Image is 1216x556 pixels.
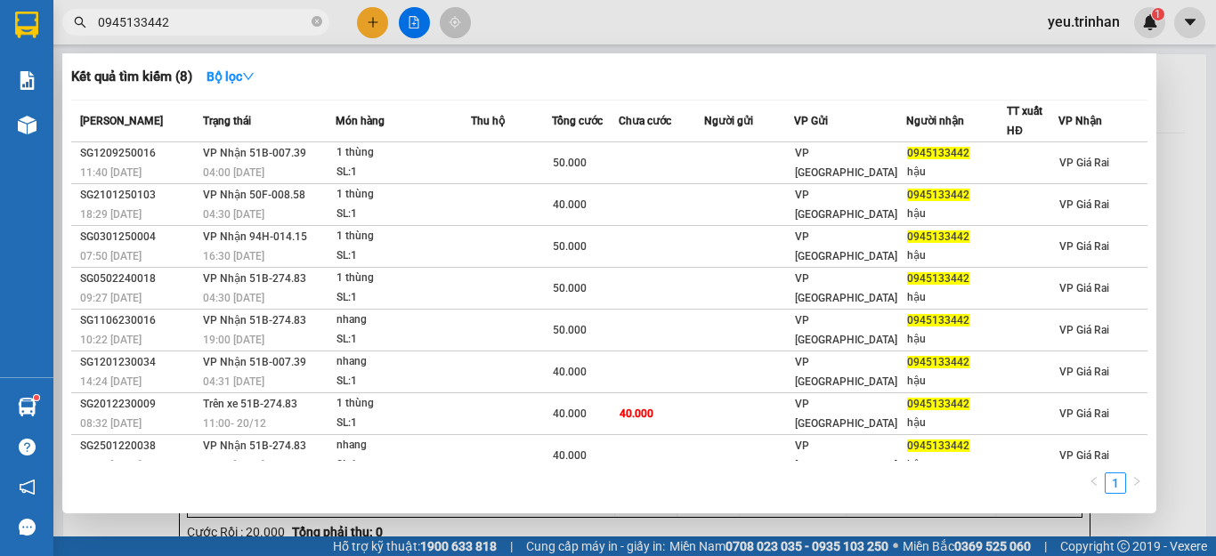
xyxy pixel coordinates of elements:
[1059,240,1109,253] span: VP Giá Rai
[553,157,587,169] span: 50.000
[312,14,322,31] span: close-circle
[336,372,470,391] div: SL: 1
[1059,366,1109,378] span: VP Giá Rai
[336,455,470,475] div: SL: 1
[203,189,305,201] span: VP Nhận 50F-008.58
[80,311,198,330] div: SG1106230016
[907,246,1006,265] div: hậu
[1059,449,1109,462] span: VP Giá Rai
[1126,472,1147,494] button: right
[19,479,36,496] span: notification
[794,115,828,127] span: VP Gửi
[336,310,470,330] div: nhang
[192,62,269,91] button: Bộ lọcdown
[907,330,1006,349] div: hậu
[336,269,470,288] div: 1 thùng
[907,414,1006,432] div: hậu
[80,166,142,179] span: 11:40 [DATE]
[795,398,897,430] span: VP [GEOGRAPHIC_DATA]
[553,366,587,378] span: 40.000
[203,356,306,368] span: VP Nhận 51B-007.39
[34,395,39,400] sup: 1
[907,439,969,452] span: 0945133442
[80,353,198,372] div: SG1201230034
[203,334,264,346] span: 19:00 [DATE]
[19,439,36,455] span: question-circle
[1106,473,1125,493] a: 1
[203,375,264,388] span: 04:31 [DATE]
[795,147,897,179] span: VP [GEOGRAPHIC_DATA]
[203,208,264,221] span: 04:30 [DATE]
[80,228,198,246] div: SG0301250004
[80,115,163,127] span: [PERSON_NAME]
[795,272,897,304] span: VP [GEOGRAPHIC_DATA]
[336,352,470,372] div: nhang
[80,208,142,221] span: 18:29 [DATE]
[471,115,505,127] span: Thu hộ
[1059,198,1109,211] span: VP Giá Rai
[907,288,1006,307] div: hậu
[8,84,339,106] li: 0983 44 7777
[553,449,587,462] span: 40.000
[336,205,470,224] div: SL: 1
[795,356,897,388] span: VP [GEOGRAPHIC_DATA]
[795,439,897,471] span: VP [GEOGRAPHIC_DATA]
[619,115,671,127] span: Chưa cước
[102,87,117,101] span: phone
[553,324,587,336] span: 50.000
[620,407,653,420] span: 40.000
[242,70,255,83] span: down
[336,246,470,266] div: SL: 1
[907,272,969,285] span: 0945133442
[553,240,587,253] span: 50.000
[74,16,86,28] span: search
[336,227,470,246] div: 1 thùng
[18,398,36,416] img: warehouse-icon
[203,314,306,326] span: VP Nhận 51B-274.83
[907,356,969,368] span: 0945133442
[907,314,969,326] span: 0945133442
[203,147,306,159] span: VP Nhận 51B-007.39
[336,115,385,127] span: Món hàng
[336,436,470,455] div: nhang
[207,69,255,84] strong: Bộ lọc
[1083,472,1105,494] li: Previous Page
[1089,476,1099,487] span: left
[336,394,470,414] div: 1 thùng
[80,250,142,262] span: 07:50 [DATE]
[203,398,297,410] span: Trên xe 51B-274.83
[203,272,306,285] span: VP Nhận 51B-274.83
[80,459,142,471] span: 11:24 [DATE]
[336,185,470,205] div: 1 thùng
[907,455,1006,474] div: hậu
[552,115,603,127] span: Tổng cước
[907,372,1006,391] div: hậu
[1126,472,1147,494] li: Next Page
[906,115,964,127] span: Người nhận
[203,166,264,179] span: 04:00 [DATE]
[80,292,142,304] span: 09:27 [DATE]
[907,147,969,159] span: 0945133442
[336,414,470,433] div: SL: 1
[1105,472,1126,494] li: 1
[1059,282,1109,294] span: VP Giá Rai
[15,12,38,38] img: logo-vxr
[203,459,264,471] span: 04:00 [DATE]
[907,398,969,410] span: 0945133442
[102,12,192,34] b: TRÍ NHÂN
[553,407,587,420] span: 40.000
[19,519,36,536] span: message
[8,133,182,162] b: GỬI : VP Giá Rai
[1007,105,1042,137] span: TT xuất HĐ
[907,205,1006,223] div: hậu
[795,314,897,346] span: VP [GEOGRAPHIC_DATA]
[8,39,339,84] li: [STREET_ADDRESS][PERSON_NAME]
[18,71,36,90] img: solution-icon
[80,375,142,388] span: 14:24 [DATE]
[102,43,117,57] span: environment
[336,163,470,182] div: SL: 1
[1059,407,1109,420] span: VP Giá Rai
[907,189,969,201] span: 0945133442
[203,250,264,262] span: 16:30 [DATE]
[71,68,192,86] h3: Kết quả tìm kiếm ( 8 )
